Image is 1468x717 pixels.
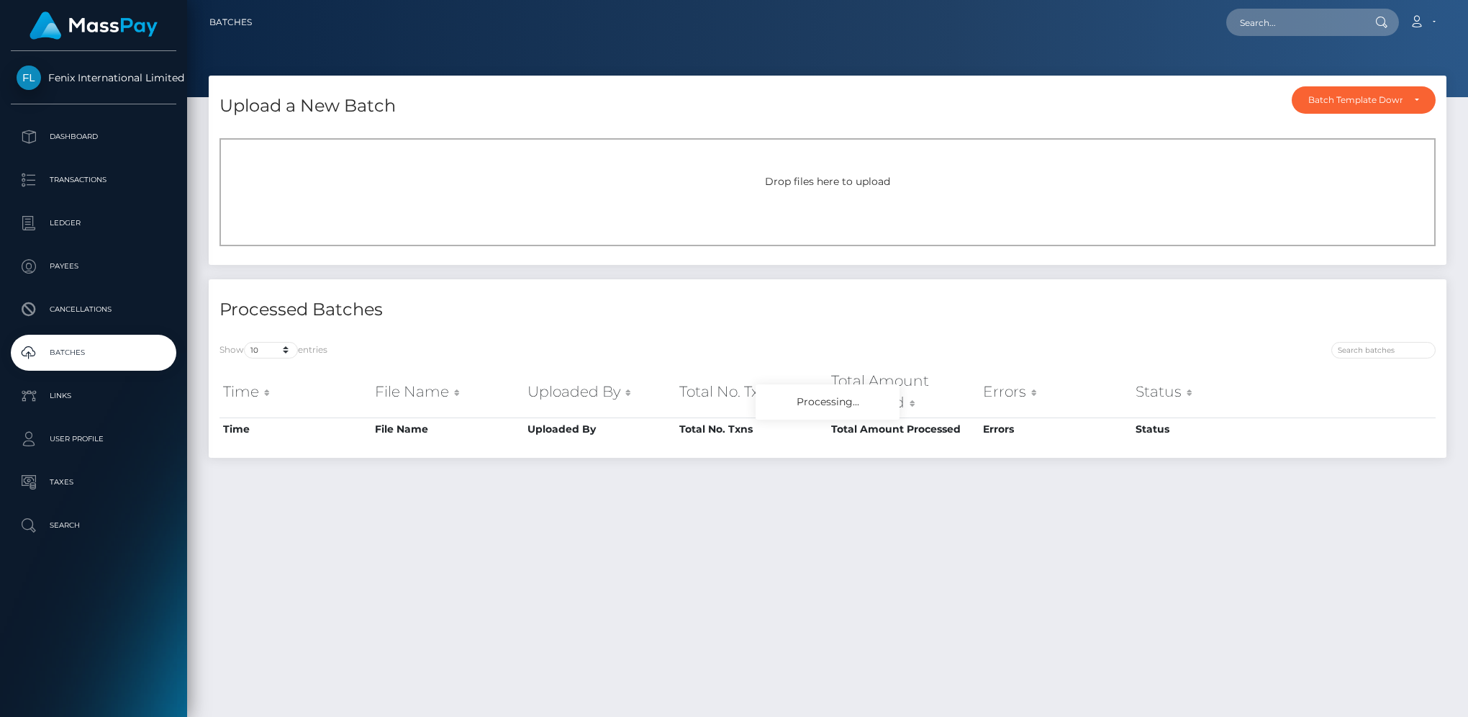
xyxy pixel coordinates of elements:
p: Batches [17,342,171,364]
p: Dashboard [17,126,171,148]
th: File Name [371,366,523,418]
th: Status [1132,418,1284,441]
th: Total Amount Processed [828,366,979,418]
select: Showentries [244,342,298,358]
a: Batches [11,335,176,371]
p: Links [17,385,171,407]
p: Cancellations [17,299,171,320]
th: Errors [979,418,1131,441]
a: Links [11,378,176,414]
p: Payees [17,256,171,277]
a: Batches [209,7,252,37]
th: Time [219,418,371,441]
p: Taxes [17,472,171,493]
p: User Profile [17,428,171,450]
th: Status [1132,366,1284,418]
th: Uploaded By [524,418,676,441]
h4: Upload a New Batch [219,94,396,119]
a: Payees [11,248,176,284]
a: Cancellations [11,292,176,328]
p: Search [17,515,171,536]
h4: Processed Batches [219,297,817,323]
th: Errors [979,366,1131,418]
input: Search batches [1331,342,1436,358]
a: Taxes [11,464,176,500]
span: Fenix International Limited [11,71,176,84]
a: Dashboard [11,119,176,155]
p: Ledger [17,212,171,234]
button: Batch Template Download [1292,86,1436,114]
img: MassPay Logo [30,12,158,40]
a: User Profile [11,421,176,457]
th: Uploaded By [524,366,676,418]
p: Transactions [17,169,171,191]
div: Batch Template Download [1308,94,1403,106]
span: Drop files here to upload [765,175,890,188]
th: Total Amount Processed [828,418,979,441]
th: Total No. Txns [676,366,828,418]
input: Search... [1226,9,1361,36]
th: Time [219,366,371,418]
div: Processing... [756,384,900,420]
img: Fenix International Limited [17,66,41,90]
a: Ledger [11,205,176,241]
a: Search [11,508,176,544]
th: File Name [371,418,523,441]
label: Show entries [219,342,327,358]
th: Total No. Txns [676,418,828,441]
a: Transactions [11,162,176,198]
